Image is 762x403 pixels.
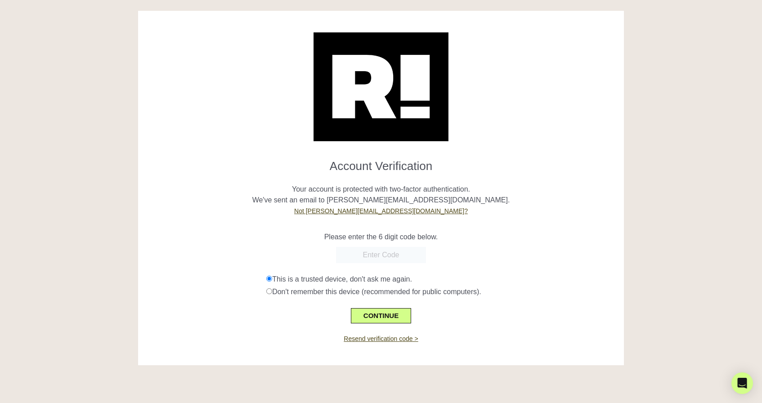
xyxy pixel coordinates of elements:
p: Please enter the 6 digit code below. [145,232,617,242]
a: Not [PERSON_NAME][EMAIL_ADDRESS][DOMAIN_NAME]? [294,207,468,215]
p: Your account is protected with two-factor authentication. We've sent an email to [PERSON_NAME][EM... [145,173,617,216]
div: Don't remember this device (recommended for public computers). [266,287,617,297]
img: Retention.com [314,32,448,141]
h1: Account Verification [145,152,617,173]
div: This is a trusted device, don't ask me again. [266,274,617,285]
div: Open Intercom Messenger [731,372,753,394]
a: Resend verification code > [344,335,418,342]
input: Enter Code [336,247,426,263]
button: CONTINUE [351,308,411,323]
